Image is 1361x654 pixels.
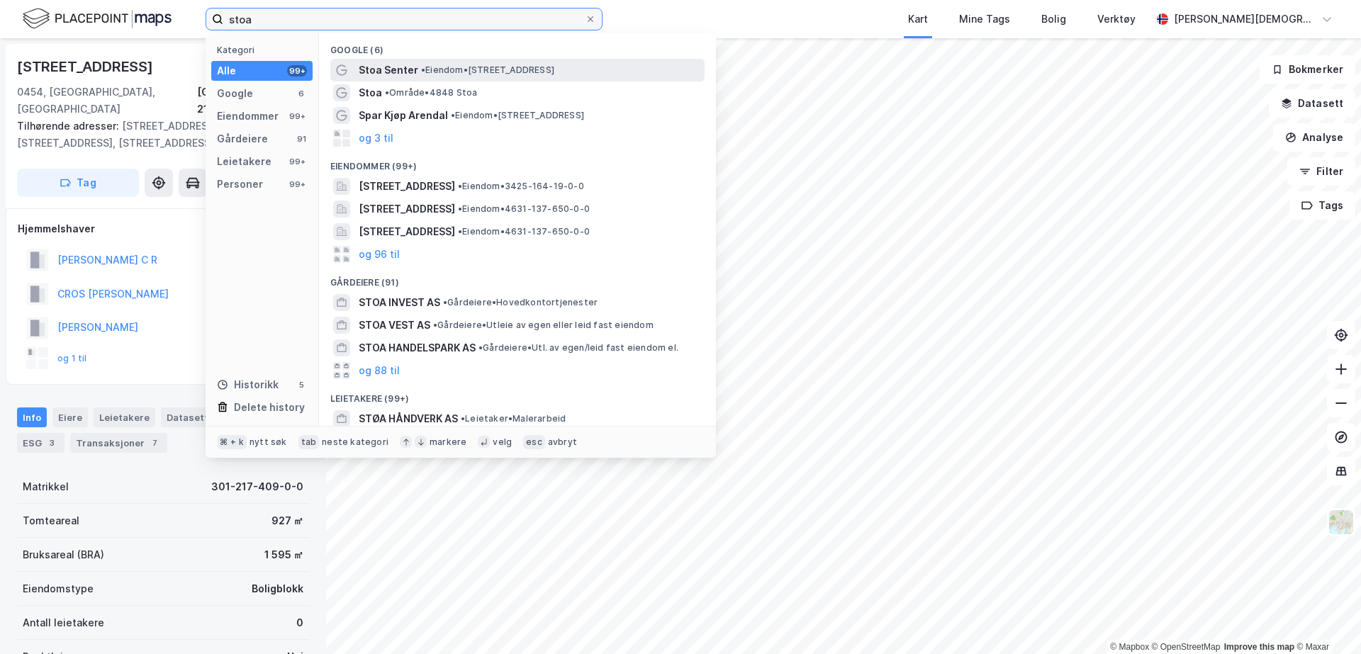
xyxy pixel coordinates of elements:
[359,410,458,427] span: STØA HÅNDVERK AS
[359,246,400,263] button: og 96 til
[319,33,716,59] div: Google (6)
[443,297,598,308] span: Gårdeiere • Hovedkontortjenester
[18,220,308,237] div: Hjemmelshaver
[296,133,307,145] div: 91
[458,203,462,214] span: •
[451,110,455,120] span: •
[548,436,577,448] div: avbryt
[1290,586,1361,654] div: Kontrollprogram for chat
[23,614,104,631] div: Antall leietakere
[17,118,298,152] div: [STREET_ADDRESS], [STREET_ADDRESS], [STREET_ADDRESS]
[430,436,466,448] div: markere
[458,226,462,237] span: •
[359,339,476,356] span: STOA HANDELSPARK AS
[296,614,303,631] div: 0
[234,399,305,416] div: Delete history
[17,169,139,197] button: Tag
[264,546,303,563] div: 1 595 ㎡
[147,436,162,450] div: 7
[217,85,253,102] div: Google
[908,11,928,28] div: Kart
[458,181,462,191] span: •
[421,64,425,75] span: •
[45,436,59,450] div: 3
[461,413,566,424] span: Leietaker • Malerarbeid
[217,176,263,193] div: Personer
[359,317,430,334] span: STOA VEST AS
[1174,11,1316,28] div: [PERSON_NAME][DEMOGRAPHIC_DATA]
[458,181,584,192] span: Eiendom • 3425-164-19-0-0
[1269,89,1355,118] button: Datasett
[359,201,455,218] span: [STREET_ADDRESS]
[70,433,167,453] div: Transaksjoner
[1287,157,1355,186] button: Filter
[287,179,307,190] div: 99+
[959,11,1010,28] div: Mine Tags
[271,512,303,529] div: 927 ㎡
[23,546,104,563] div: Bruksareal (BRA)
[359,223,455,240] span: [STREET_ADDRESS]
[322,436,388,448] div: neste kategori
[23,580,94,597] div: Eiendomstype
[1289,191,1355,220] button: Tags
[523,435,545,449] div: esc
[433,320,437,330] span: •
[217,435,247,449] div: ⌘ + k
[1224,642,1294,652] a: Improve this map
[458,203,590,215] span: Eiendom • 4631-137-650-0-0
[17,407,47,427] div: Info
[385,87,477,98] span: Område • 4848 Stoa
[23,6,172,31] img: logo.f888ab2527a4732fd821a326f86c7f29.svg
[250,436,287,448] div: nytt søk
[359,130,393,147] button: og 3 til
[421,64,554,76] span: Eiendom • [STREET_ADDRESS]
[478,342,483,353] span: •
[1097,11,1136,28] div: Verktøy
[433,320,654,331] span: Gårdeiere • Utleie av egen eller leid fast eiendom
[217,62,236,79] div: Alle
[217,45,313,55] div: Kategori
[287,111,307,122] div: 99+
[211,478,303,495] div: 301-217-409-0-0
[1328,509,1355,536] img: Z
[217,376,279,393] div: Historikk
[223,9,585,30] input: Søk på adresse, matrikkel, gårdeiere, leietakere eller personer
[319,150,716,175] div: Eiendommer (99+)
[298,435,320,449] div: tab
[17,120,122,132] span: Tilhørende adresser:
[1152,642,1221,652] a: OpenStreetMap
[451,110,584,121] span: Eiendom • [STREET_ADDRESS]
[252,580,303,597] div: Boligblokk
[287,65,307,77] div: 99+
[443,297,447,308] span: •
[1110,642,1149,652] a: Mapbox
[458,226,590,237] span: Eiendom • 4631-137-650-0-0
[493,436,512,448] div: velg
[359,62,418,79] span: Stoa Senter
[296,88,307,99] div: 6
[217,153,271,170] div: Leietakere
[359,107,448,124] span: Spar Kjøp Arendal
[359,84,382,101] span: Stoa
[1273,123,1355,152] button: Analyse
[17,55,156,78] div: [STREET_ADDRESS]
[296,379,307,390] div: 5
[1041,11,1066,28] div: Bolig
[359,294,440,311] span: STOA INVEST AS
[385,87,389,98] span: •
[161,407,214,427] div: Datasett
[217,130,268,147] div: Gårdeiere
[478,342,678,354] span: Gårdeiere • Utl. av egen/leid fast eiendom el.
[1290,586,1361,654] iframe: Chat Widget
[17,84,197,118] div: 0454, [GEOGRAPHIC_DATA], [GEOGRAPHIC_DATA]
[23,512,79,529] div: Tomteareal
[319,382,716,407] div: Leietakere (99+)
[17,433,65,453] div: ESG
[94,407,155,427] div: Leietakere
[359,178,455,195] span: [STREET_ADDRESS]
[1260,55,1355,84] button: Bokmerker
[217,108,279,125] div: Eiendommer
[287,156,307,167] div: 99+
[197,84,309,118] div: [GEOGRAPHIC_DATA], 217/409
[52,407,88,427] div: Eiere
